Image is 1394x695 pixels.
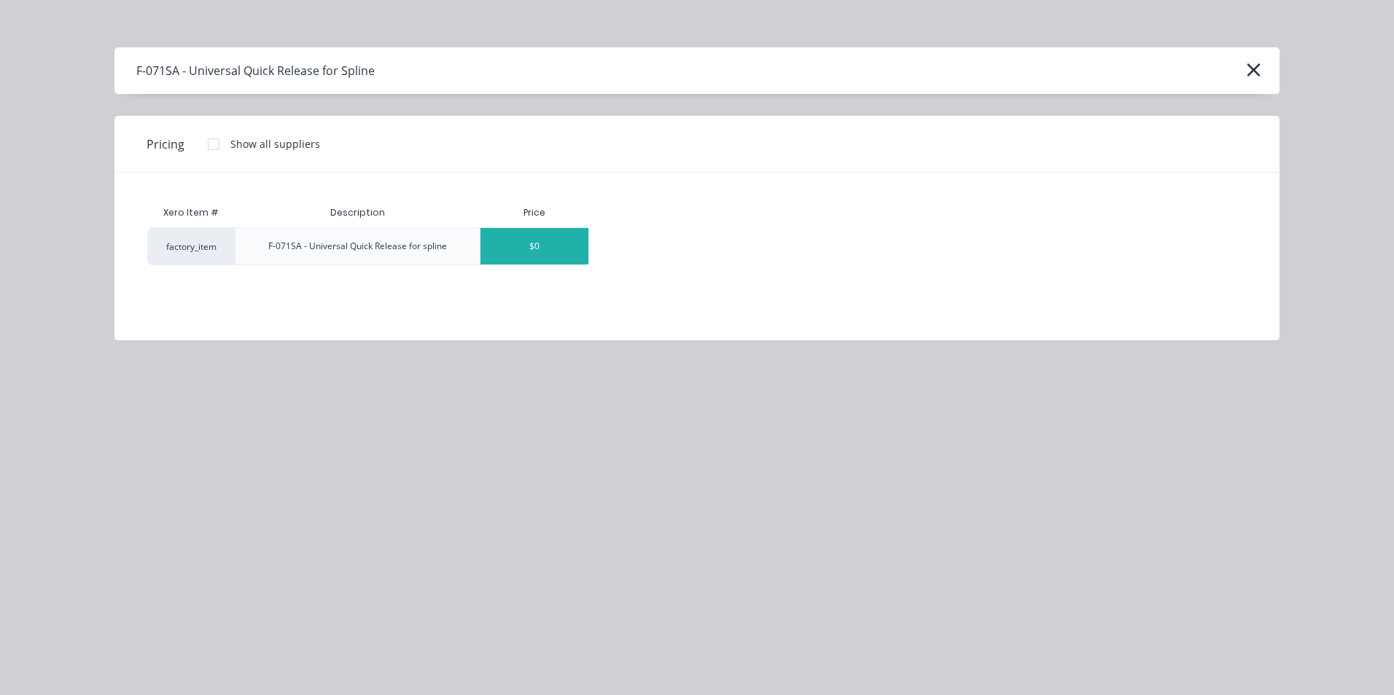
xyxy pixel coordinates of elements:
div: Show all suppliers [230,136,320,152]
div: F-071SA - Universal Quick Release for spline [268,240,447,253]
span: Pricing [147,136,184,153]
div: Price [480,198,589,227]
div: F-071SA - Universal Quick Release for Spline [136,62,375,79]
div: factory_item [147,227,235,265]
div: Xero Item # [147,198,235,227]
div: Description [319,195,397,231]
div: $0 [480,228,588,264]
